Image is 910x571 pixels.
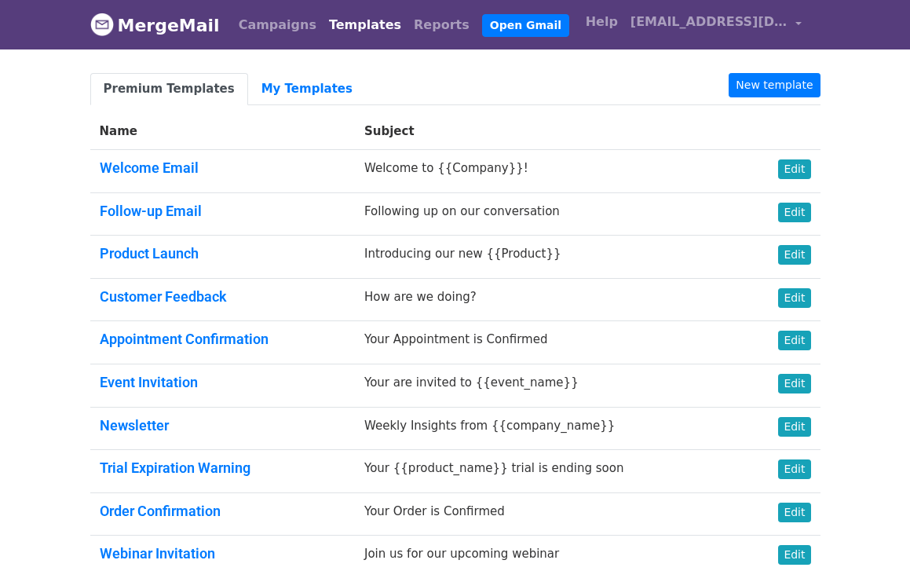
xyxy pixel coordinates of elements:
th: Subject [355,113,748,150]
a: Edit [778,288,810,308]
a: Edit [778,159,810,179]
a: Follow-up Email [100,203,202,219]
a: Edit [778,503,810,522]
th: Name [90,113,355,150]
a: My Templates [248,73,366,105]
a: Edit [778,417,810,437]
a: Templates [323,9,407,41]
a: Help [579,6,624,38]
a: Campaigns [232,9,323,41]
a: Reports [407,9,476,41]
td: How are we doing? [355,278,748,321]
img: MergeMail logo [90,13,114,36]
a: Customer Feedback [100,288,227,305]
a: Edit [778,203,810,222]
a: Event Invitation [100,374,198,390]
td: Weekly Insights from {{company_name}} [355,407,748,450]
a: [EMAIL_ADDRESS][DOMAIN_NAME] [624,6,808,43]
td: Your Appointment is Confirmed [355,321,748,364]
span: [EMAIL_ADDRESS][DOMAIN_NAME] [630,13,788,31]
a: Edit [778,459,810,479]
a: Trial Expiration Warning [100,459,250,476]
a: New template [729,73,820,97]
a: Edit [778,331,810,350]
a: MergeMail [90,9,220,42]
td: Your are invited to {{event_name}} [355,364,748,407]
td: Welcome to {{Company}}! [355,150,748,193]
a: Premium Templates [90,73,248,105]
a: Webinar Invitation [100,545,215,562]
a: Product Launch [100,245,199,262]
td: Introducing our new {{Product}} [355,236,748,279]
a: Edit [778,545,810,565]
a: Open Gmail [482,14,569,37]
td: Following up on our conversation [355,192,748,236]
a: Edit [778,374,810,393]
a: Newsletter [100,417,169,434]
td: Your Order is Confirmed [355,492,748,536]
a: Edit [778,245,810,265]
a: Appointment Confirmation [100,331,269,347]
td: Your {{product_name}} trial is ending soon [355,450,748,493]
a: Welcome Email [100,159,199,176]
a: Order Confirmation [100,503,221,519]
